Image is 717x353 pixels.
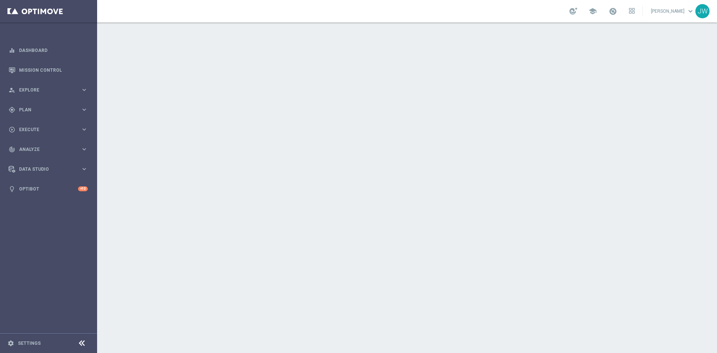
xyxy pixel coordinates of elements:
button: lightbulb Optibot +10 [8,186,88,192]
span: keyboard_arrow_down [686,7,695,15]
div: Execute [9,126,81,133]
i: gps_fixed [9,106,15,113]
button: play_circle_outline Execute keyboard_arrow_right [8,127,88,133]
div: Plan [9,106,81,113]
a: [PERSON_NAME]keyboard_arrow_down [650,6,695,17]
i: settings [7,340,14,347]
a: Settings [18,341,41,346]
div: +10 [78,186,88,191]
i: person_search [9,87,15,93]
i: keyboard_arrow_right [81,146,88,153]
button: equalizer Dashboard [8,47,88,53]
div: Mission Control [9,60,88,80]
button: person_search Explore keyboard_arrow_right [8,87,88,93]
button: Data Studio keyboard_arrow_right [8,166,88,172]
a: Dashboard [19,40,88,60]
i: keyboard_arrow_right [81,86,88,93]
div: Analyze [9,146,81,153]
i: lightbulb [9,186,15,192]
span: Execute [19,127,81,132]
i: keyboard_arrow_right [81,165,88,173]
div: Optibot [9,179,88,199]
span: Plan [19,108,81,112]
div: JW [695,4,710,18]
a: Mission Control [19,60,88,80]
div: Explore [9,87,81,93]
div: Dashboard [9,40,88,60]
span: Data Studio [19,167,81,171]
i: keyboard_arrow_right [81,126,88,133]
i: equalizer [9,47,15,54]
i: play_circle_outline [9,126,15,133]
span: school [589,7,597,15]
div: Data Studio [9,166,81,173]
span: Explore [19,88,81,92]
button: gps_fixed Plan keyboard_arrow_right [8,107,88,113]
span: Analyze [19,147,81,152]
button: Mission Control [8,67,88,73]
i: keyboard_arrow_right [81,106,88,113]
i: track_changes [9,146,15,153]
a: Optibot [19,179,78,199]
button: track_changes Analyze keyboard_arrow_right [8,146,88,152]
